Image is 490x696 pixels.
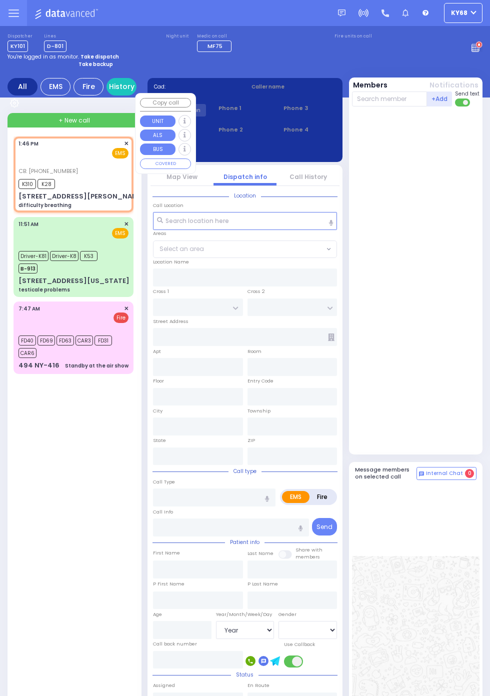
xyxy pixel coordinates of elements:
span: Location [229,192,261,199]
div: difficulty breathing [18,201,71,209]
span: Phone 2 [218,125,271,134]
span: FD69 [37,335,55,345]
span: CAR3 [75,335,93,345]
span: 1:46 PM [18,140,38,147]
div: testicale problems [18,286,70,293]
label: Caller name [251,83,336,90]
label: Floor [153,377,164,384]
strong: Take dispatch [80,53,119,60]
span: ✕ [124,220,128,228]
label: Entry Code [247,377,273,384]
div: Standby at the air show [65,362,128,369]
span: FD63 [56,335,74,345]
span: Driver-K8 [50,251,78,261]
input: Search member [352,91,427,106]
button: COVERED [140,158,191,169]
span: Phone 1 [218,104,271,112]
span: 11:51 AM [18,220,38,228]
span: Phone 4 [283,125,336,134]
span: Phone 3 [283,104,336,112]
label: Call Info [153,508,173,515]
label: Cross 1 [153,288,169,295]
span: Internal Chat [426,470,463,477]
label: Last 3 location [154,146,245,154]
button: BUS [140,143,175,155]
label: Areas [153,230,166,237]
label: P Last Name [247,580,278,587]
label: First Name [153,549,180,556]
button: Notifications [429,80,478,90]
span: 0 [465,469,474,478]
strong: Take backup [78,60,113,68]
label: Age [153,611,162,618]
div: EMS [40,78,70,95]
span: K310 [18,179,36,189]
label: State [153,437,166,444]
label: Last Name [247,550,273,557]
span: Driver-K81 [18,251,48,261]
div: All [7,78,37,95]
label: Gender [278,611,296,618]
span: You're logged in as monitor. [7,53,79,60]
label: Medic on call [197,33,234,39]
span: + New call [58,116,90,125]
label: Fire units on call [334,33,372,39]
label: Use Callback [284,641,315,648]
img: comment-alt.png [419,471,424,476]
div: 494 NY-416 [18,360,59,370]
span: ✕ [124,139,128,148]
label: Cad: [154,83,239,90]
span: ky68 [451,8,467,17]
span: Call type [228,467,261,475]
button: Members [353,80,387,90]
label: Street Address [153,318,188,325]
span: D-801 [44,40,66,52]
span: members [295,553,320,560]
small: Share with [295,546,322,553]
div: [STREET_ADDRESS][US_STATE] [18,276,129,286]
label: Caller: [154,93,239,101]
button: Send [312,518,337,535]
button: UNIT [140,115,175,127]
h5: Message members on selected call [355,466,417,479]
label: EMS [282,491,309,503]
span: Patient info [225,538,264,546]
label: Apt [153,348,161,355]
label: P First Name [153,580,184,587]
a: Dispatch info [223,172,267,181]
label: Call Type [153,478,175,485]
a: Map View [166,172,197,181]
span: MF75 [207,42,222,50]
a: History [106,78,136,95]
span: EMS [112,148,128,158]
span: ✕ [124,304,128,313]
img: Logo [34,7,101,19]
span: CB: [PHONE_NUMBER] [18,167,78,175]
label: Dispatcher [7,33,32,39]
label: City [153,407,162,414]
button: ALS [140,129,175,141]
label: Township [247,407,270,414]
button: Internal Chat 0 [416,467,476,480]
span: Status [231,671,258,678]
span: 7:47 AM [18,305,40,312]
span: FD40 [18,335,36,345]
span: Send text [455,90,479,97]
label: Assigned [153,682,175,689]
label: ZIP [247,437,255,444]
button: ky68 [444,3,482,23]
span: KY101 [7,40,28,52]
button: +Add [427,91,452,106]
span: FD31 [94,335,112,345]
label: Room [247,348,261,355]
label: Call back number [153,640,197,647]
label: Night unit [166,33,188,39]
div: [STREET_ADDRESS][PERSON_NAME] [18,191,145,201]
label: Call Location [153,202,183,209]
div: Fire [73,78,103,95]
img: message.svg [338,9,345,17]
div: Year/Month/Week/Day [216,611,274,618]
span: Select an area [159,244,204,253]
span: CAR6 [18,348,36,358]
input: Search location here [153,212,337,230]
